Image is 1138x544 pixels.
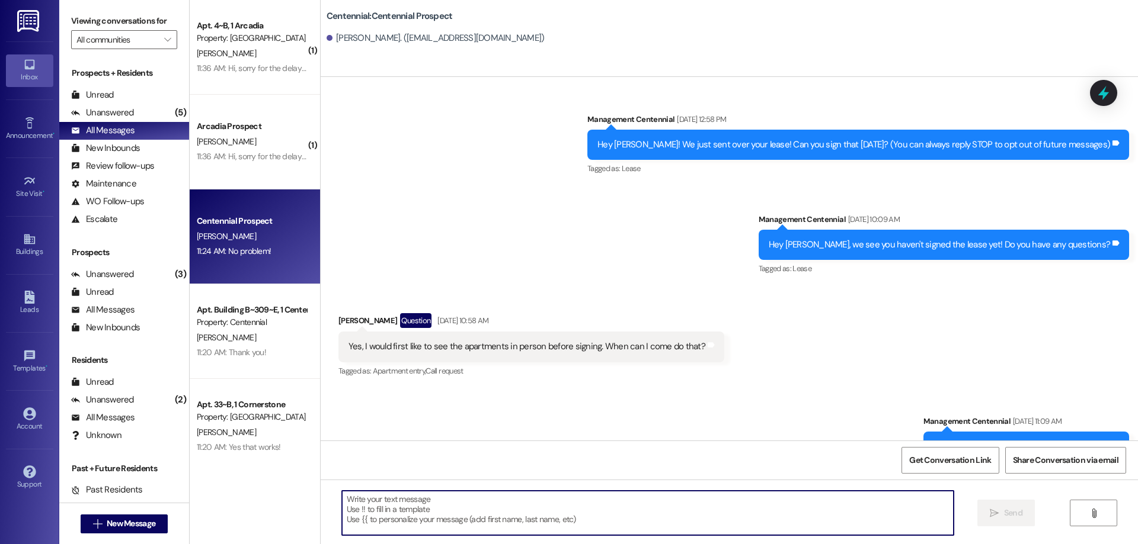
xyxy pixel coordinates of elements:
div: [DATE] 11:09 AM [1010,415,1062,427]
div: Apt. Building B~309~E, 1 Centennial [197,304,306,316]
div: 11:24 AM: No problem! [197,246,271,256]
div: [DATE] 10:09 AM [845,213,900,226]
div: WO Follow-ups [71,195,144,208]
div: Yes, I would first like to see the apartments in person before signing. When can I come do that? [349,340,705,353]
span: • [53,130,55,138]
button: Send [977,500,1035,526]
div: 11:36 AM: Hi, sorry for the delay in response [197,63,344,73]
div: Question [400,313,431,328]
div: Unanswered [71,107,134,119]
div: New Inbounds [71,321,140,334]
button: Get Conversation Link [902,447,999,474]
span: • [46,362,47,371]
div: Management Centennial [923,415,1129,432]
div: Review follow-ups [71,160,154,172]
span: Share Conversation via email [1013,454,1118,466]
span: [PERSON_NAME] [197,231,256,242]
div: Arcadia Prospect [197,120,306,133]
div: Escalate [71,213,117,226]
div: Apt. 4~B, 1 Arcadia [197,20,306,32]
div: Unknown [71,429,122,442]
div: Prospects + Residents [59,67,189,79]
button: Share Conversation via email [1005,447,1126,474]
div: Maintenance [71,178,136,190]
div: 11:20 AM: Yes that works! [197,442,281,452]
div: Tagged as: [587,160,1129,177]
div: Centennial Prospect [197,215,306,227]
span: Apartment entry , [373,366,426,376]
i:  [93,519,102,529]
div: (2) [172,391,189,409]
input: All communities [76,30,158,49]
span: Get Conversation Link [909,454,991,466]
div: All Messages [71,304,135,316]
div: Residents [59,354,189,366]
div: Management Centennial [759,213,1130,230]
img: ResiDesk Logo [17,10,41,32]
a: Inbox [6,54,53,86]
i:  [164,35,171,44]
div: Property: Centennial [197,316,306,329]
button: New Message [81,514,168,533]
a: Templates • [6,346,53,378]
div: 11:36 AM: Hi, sorry for the delay in response [197,151,344,162]
a: Support [6,462,53,494]
b: Centennial: Centennial Prospect [327,10,453,22]
label: Viewing conversations for [71,12,177,30]
div: (3) [172,265,189,284]
div: Management Centennial [587,113,1129,130]
div: Past + Future Residents [59,462,189,475]
div: [PERSON_NAME]. ([EMAIL_ADDRESS][DOMAIN_NAME]) [327,32,545,44]
div: All Messages [71,411,135,424]
div: Tagged as: [338,362,724,379]
a: Leads [6,287,53,319]
div: 11:20 AM: Thank you! [197,347,266,358]
div: (5) [172,104,189,122]
div: Unread [71,376,114,388]
span: Lease [792,263,811,273]
div: Tagged as: [759,260,1130,277]
div: [PERSON_NAME] [338,313,724,332]
span: [PERSON_NAME] [197,136,256,147]
span: [PERSON_NAME] [197,332,256,343]
span: • [43,188,44,196]
span: New Message [107,517,155,530]
i:  [990,508,999,518]
div: [DATE] 10:58 AM [434,314,488,327]
div: Unread [71,286,114,298]
div: Property: [GEOGRAPHIC_DATA] [197,32,306,44]
div: Hey [PERSON_NAME]! We just sent over your lease! Can you sign that [DATE]? (You can always reply ... [597,139,1110,151]
div: All Messages [71,124,135,137]
div: Unanswered [71,268,134,281]
div: Hey [PERSON_NAME], we see you haven't signed the lease yet! Do you have any questions? [769,239,1111,251]
a: Buildings [6,229,53,261]
a: Site Visit • [6,171,53,203]
div: Unanswered [71,394,134,406]
a: Account [6,404,53,436]
i:  [1089,508,1098,518]
div: Apt. 33~B, 1 Cornerstone [197,398,306,411]
div: Property: [GEOGRAPHIC_DATA] [197,411,306,423]
span: [PERSON_NAME] [197,427,256,437]
div: New Inbounds [71,142,140,154]
span: [PERSON_NAME] [197,48,256,59]
div: Past Residents [71,484,143,496]
div: Unread [71,89,114,101]
span: Call request [426,366,463,376]
div: Prospects [59,246,189,259]
span: Lease [622,163,641,173]
div: [DATE] 12:58 PM [674,113,726,125]
span: Send [1004,507,1022,519]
